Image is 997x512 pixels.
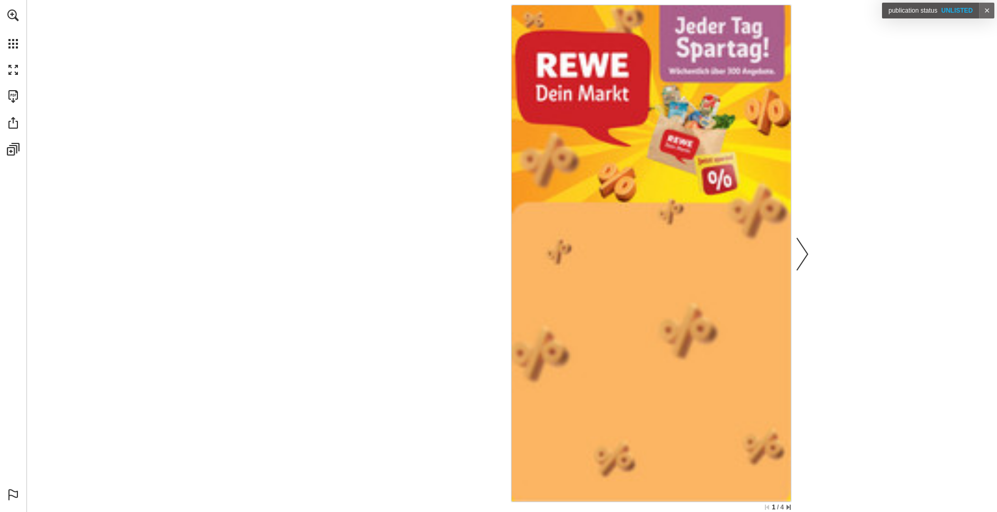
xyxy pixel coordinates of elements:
[765,505,769,510] a: Skip to the first page
[772,503,775,511] span: 1
[882,3,979,18] div: unlisted
[979,3,994,18] a: ✕
[888,7,937,14] span: Publication Status
[791,7,814,499] a: Next page
[772,503,784,510] span: Current page position is 1 of 4
[233,5,791,501] section: Publication Content - for testing other stuffs - rewe_2025_wk35_dynamic
[780,503,784,511] span: 4
[787,505,791,510] a: Skip to the last page
[775,503,780,511] span: /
